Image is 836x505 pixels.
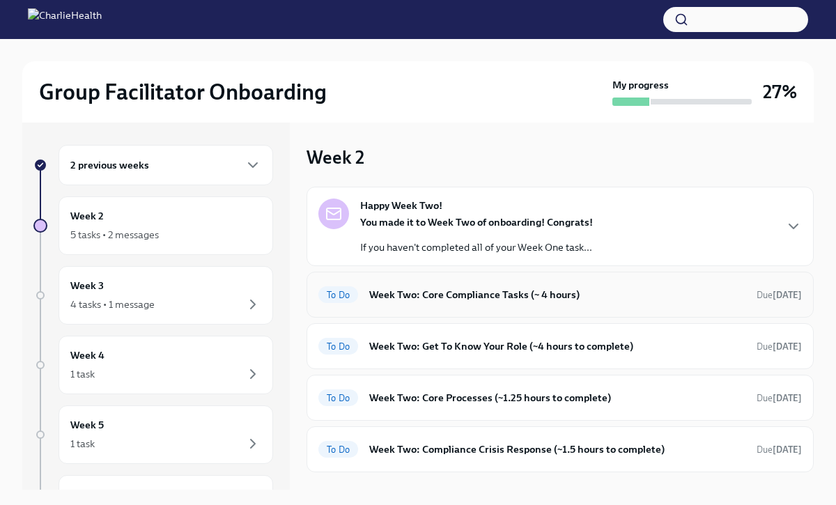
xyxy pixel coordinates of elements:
a: To DoWeek Two: Compliance Crisis Response (~1.5 hours to complete)Due[DATE] [318,438,802,460]
h6: Week Two: Get To Know Your Role (~4 hours to complete) [369,339,745,354]
img: CharlieHealth [28,8,102,31]
span: To Do [318,290,358,300]
h6: Week 4 [70,348,104,363]
h6: Week 2 [70,208,104,224]
span: To Do [318,341,358,352]
strong: [DATE] [773,393,802,403]
span: October 13th, 2025 10:00 [757,288,802,302]
span: October 13th, 2025 10:00 [757,443,802,456]
a: Week 51 task [33,405,273,464]
h3: 27% [763,79,797,104]
strong: [DATE] [773,290,802,300]
h6: Week Two: Core Processes (~1.25 hours to complete) [369,390,745,405]
h6: Week Two: Compliance Crisis Response (~1.5 hours to complete) [369,442,745,457]
h6: Week 3 [70,278,104,293]
a: Week 41 task [33,336,273,394]
a: Week 34 tasks • 1 message [33,266,273,325]
div: 1 task [70,437,95,451]
div: 5 tasks • 2 messages [70,228,159,242]
div: 1 task [70,367,95,381]
h2: Group Facilitator Onboarding [39,78,327,106]
strong: You made it to Week Two of onboarding! Congrats! [360,216,593,228]
span: To Do [318,444,358,455]
h6: 2 previous weeks [70,157,149,173]
strong: [DATE] [773,444,802,455]
h6: Week Two: Core Compliance Tasks (~ 4 hours) [369,287,745,302]
span: Due [757,444,802,455]
strong: [DATE] [773,341,802,352]
span: Due [757,341,802,352]
span: October 13th, 2025 10:00 [757,340,802,353]
a: To DoWeek Two: Get To Know Your Role (~4 hours to complete)Due[DATE] [318,335,802,357]
h3: Week 2 [307,145,364,170]
span: Due [757,290,802,300]
h6: Week 6 [70,487,104,502]
strong: My progress [612,78,669,92]
h6: Week 5 [70,417,104,433]
p: If you haven't completed all of your Week One task... [360,240,593,254]
a: Week 25 tasks • 2 messages [33,196,273,255]
div: 4 tasks • 1 message [70,297,155,311]
div: 2 previous weeks [59,145,273,185]
span: October 13th, 2025 10:00 [757,391,802,405]
span: Due [757,393,802,403]
a: To DoWeek Two: Core Compliance Tasks (~ 4 hours)Due[DATE] [318,283,802,306]
span: To Do [318,393,358,403]
strong: Happy Week Two! [360,199,442,212]
a: To DoWeek Two: Core Processes (~1.25 hours to complete)Due[DATE] [318,387,802,409]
